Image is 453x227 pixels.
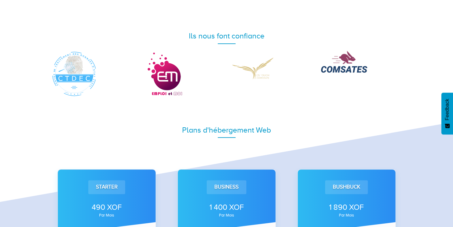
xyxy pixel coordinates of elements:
[186,213,267,217] div: par mois
[306,213,387,217] div: par mois
[51,51,97,97] img: CTDEC
[325,180,368,194] div: Bushbuck
[231,51,277,86] img: DS Corporate
[51,30,402,42] div: Ils nous font confiance
[51,125,402,136] div: Plans d'hébergement Web
[66,202,147,213] div: 490 XOF
[186,202,267,213] div: 1 400 XOF
[306,202,387,213] div: 1 890 XOF
[441,93,453,134] button: Feedback - Afficher l’enquête
[66,213,147,217] div: par mois
[141,51,187,97] img: Emploi et Moi
[88,180,125,194] div: Starter
[207,180,246,194] div: Business
[321,51,367,73] img: COMSATES
[444,99,450,120] span: Feedback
